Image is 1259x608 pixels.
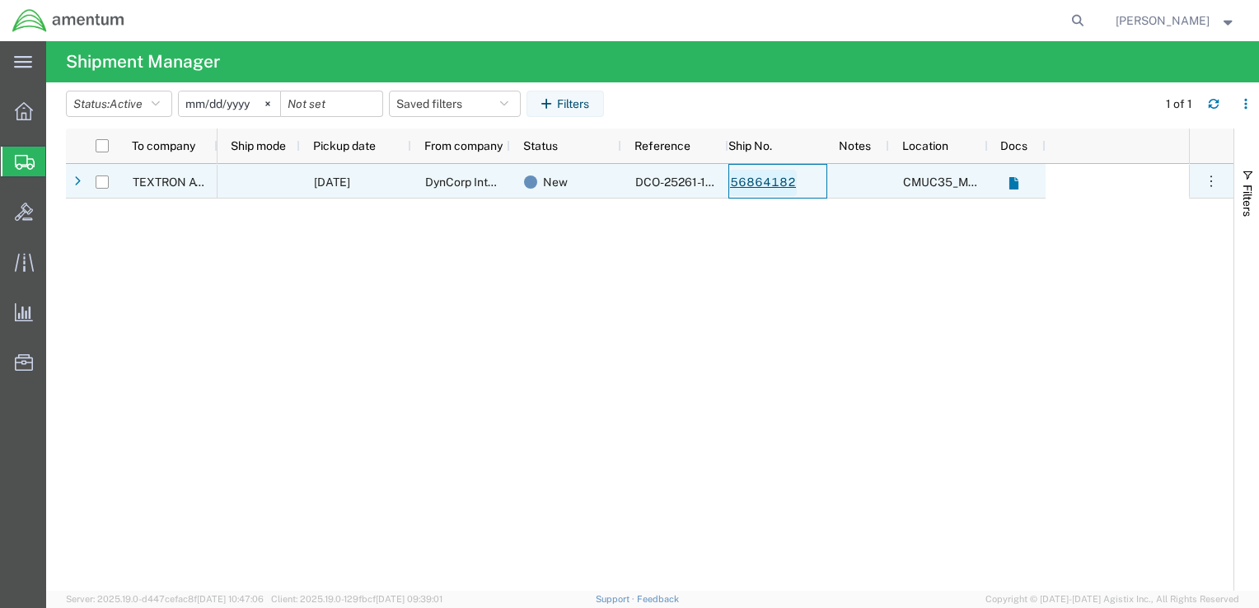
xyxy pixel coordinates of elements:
button: [PERSON_NAME] [1115,11,1237,30]
span: [DATE] 09:39:01 [376,594,442,604]
span: Active [110,97,143,110]
span: DCO-25261-168373 [635,175,742,189]
img: logo [12,8,125,33]
span: To company [132,139,195,152]
span: Reference [634,139,690,152]
span: CMUC35_M005 LCCS MCAS MIRAMAR, CA [903,175,1239,189]
span: Ben Nguyen [1116,12,1210,30]
button: Saved filters [389,91,521,117]
a: Support [596,594,637,604]
span: [DATE] 10:47:06 [197,594,264,604]
h4: Shipment Manager [66,41,220,82]
span: Ship No. [728,139,772,152]
span: Copyright © [DATE]-[DATE] Agistix Inc., All Rights Reserved [985,592,1239,606]
span: Ship mode [231,139,286,152]
span: Server: 2025.19.0-d447cefac8f [66,594,264,604]
span: Location [902,139,948,152]
span: Filters [1241,185,1254,217]
span: Client: 2025.19.0-129fbcf [271,594,442,604]
input: Not set [179,91,280,116]
a: 56864182 [729,170,797,196]
span: DynCorp International LLC [425,175,565,189]
span: Notes [839,139,871,152]
button: Filters [527,91,604,117]
span: New [543,165,568,199]
span: From company [424,139,503,152]
div: 1 of 1 [1166,96,1195,113]
span: Docs [1000,139,1027,152]
button: Status:Active [66,91,172,117]
a: Feedback [637,594,679,604]
span: 09/18/2025 [314,175,350,189]
span: Pickup date [313,139,376,152]
input: Not set [281,91,382,116]
span: TEXTRON AVIATION INC [133,175,264,189]
span: Status [523,139,558,152]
